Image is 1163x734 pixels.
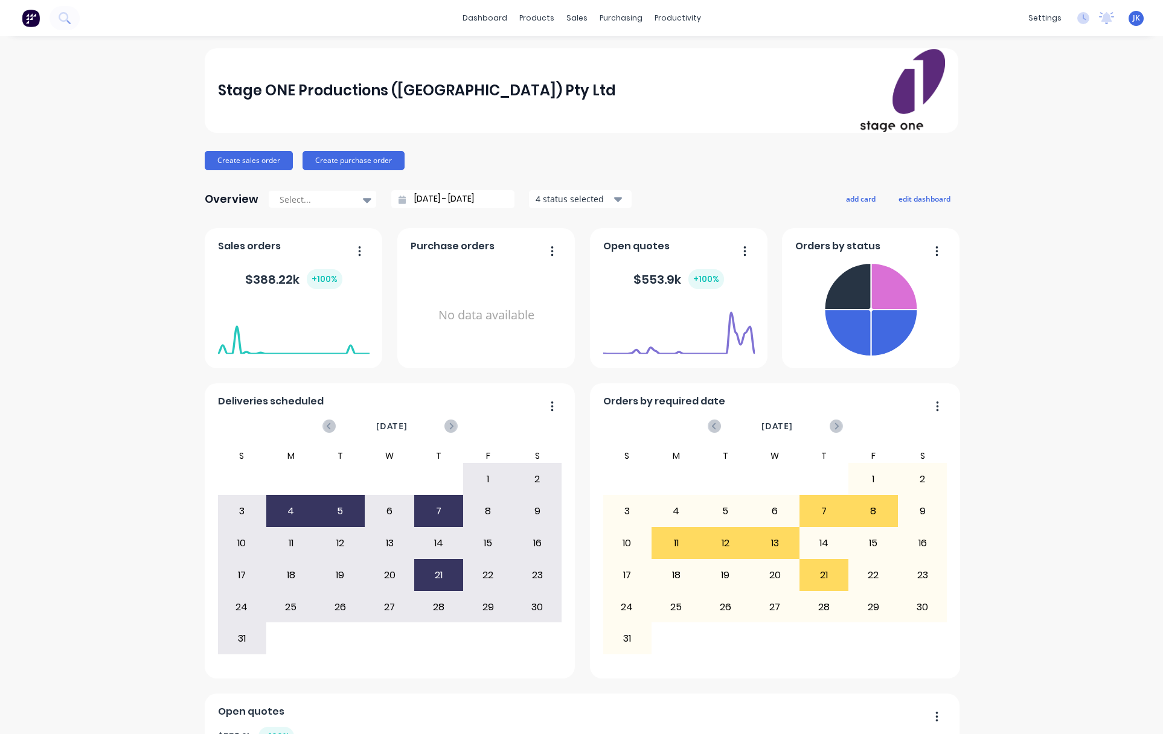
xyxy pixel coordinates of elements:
[751,592,799,622] div: 27
[800,528,848,558] div: 14
[218,239,281,254] span: Sales orders
[1022,9,1068,27] div: settings
[702,528,750,558] div: 12
[899,592,947,622] div: 30
[218,78,616,103] div: Stage ONE Productions ([GEOGRAPHIC_DATA]) Pty Ltd
[218,528,266,558] div: 10
[316,448,365,463] div: T
[365,560,414,590] div: 20
[899,560,947,590] div: 23
[800,560,848,590] div: 21
[1133,13,1140,24] span: JK
[849,528,897,558] div: 15
[411,239,495,254] span: Purchase orders
[688,269,724,289] div: + 100 %
[218,394,324,409] span: Deliveries scheduled
[307,269,342,289] div: + 100 %
[838,191,883,206] button: add card
[245,269,342,289] div: $ 388.22k
[218,624,266,654] div: 31
[365,448,414,463] div: W
[267,528,315,558] div: 11
[603,592,652,622] div: 24
[513,464,562,494] div: 2
[603,560,652,590] div: 17
[603,496,652,526] div: 3
[464,528,512,558] div: 15
[750,448,799,463] div: W
[751,560,799,590] div: 20
[205,151,293,170] button: Create sales order
[218,496,266,526] div: 3
[702,496,750,526] div: 5
[603,448,652,463] div: S
[652,496,700,526] div: 4
[267,592,315,622] div: 25
[464,464,512,494] div: 1
[899,528,947,558] div: 16
[316,592,365,622] div: 26
[365,528,414,558] div: 13
[463,448,513,463] div: F
[800,592,848,622] div: 28
[22,9,40,27] img: Factory
[849,464,897,494] div: 1
[267,560,315,590] div: 18
[702,560,750,590] div: 19
[415,528,463,558] div: 14
[701,448,751,463] div: T
[316,560,365,590] div: 19
[513,592,562,622] div: 30
[529,190,632,208] button: 4 status selected
[464,560,512,590] div: 22
[860,49,945,132] img: Stage ONE Productions (VIC) Pty Ltd
[849,592,897,622] div: 29
[702,592,750,622] div: 26
[649,9,707,27] div: productivity
[652,592,700,622] div: 25
[899,496,947,526] div: 9
[415,560,463,590] div: 21
[652,528,700,558] div: 11
[848,448,898,463] div: F
[536,193,612,205] div: 4 status selected
[513,528,562,558] div: 16
[316,528,365,558] div: 12
[303,151,405,170] button: Create purchase order
[513,9,560,27] div: products
[799,448,849,463] div: T
[849,560,897,590] div: 22
[899,464,947,494] div: 2
[652,448,701,463] div: M
[414,448,464,463] div: T
[457,9,513,27] a: dashboard
[464,496,512,526] div: 8
[603,528,652,558] div: 10
[560,9,594,27] div: sales
[365,496,414,526] div: 6
[800,496,848,526] div: 7
[603,239,670,254] span: Open quotes
[603,624,652,654] div: 31
[898,448,947,463] div: S
[464,592,512,622] div: 29
[795,239,880,254] span: Orders by status
[513,448,562,463] div: S
[849,496,897,526] div: 8
[415,496,463,526] div: 7
[218,704,284,719] span: Open quotes
[891,191,958,206] button: edit dashboard
[751,528,799,558] div: 13
[365,592,414,622] div: 27
[266,448,316,463] div: M
[411,258,562,372] div: No data available
[205,187,258,211] div: Overview
[751,496,799,526] div: 6
[415,592,463,622] div: 28
[652,560,700,590] div: 18
[218,560,266,590] div: 17
[267,496,315,526] div: 4
[218,592,266,622] div: 24
[217,448,267,463] div: S
[633,269,724,289] div: $ 553.9k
